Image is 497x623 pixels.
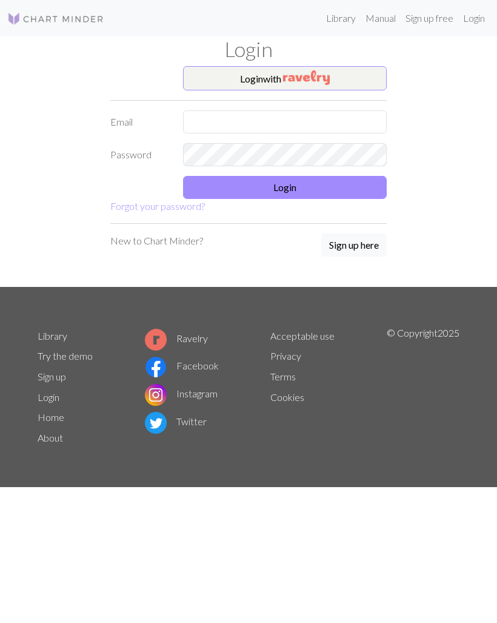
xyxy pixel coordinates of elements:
img: Instagram logo [145,384,167,406]
a: Sign up free [401,6,458,30]
a: Try the demo [38,350,93,362]
img: Ravelry logo [145,329,167,351]
a: Sign up here [321,234,387,258]
a: Terms [270,371,296,382]
a: Twitter [145,416,207,427]
a: Library [38,330,67,342]
a: Login [38,391,59,403]
a: Acceptable use [270,330,335,342]
button: Login [183,176,387,199]
img: Logo [7,12,104,26]
button: Sign up here [321,234,387,257]
a: Forgot your password? [110,200,205,212]
a: Home [38,411,64,423]
img: Twitter logo [145,412,167,434]
a: Login [458,6,490,30]
img: Facebook logo [145,356,167,378]
a: Manual [361,6,401,30]
a: Instagram [145,388,218,399]
a: About [38,432,63,443]
a: Ravelry [145,332,208,344]
p: New to Chart Minder? [110,234,203,248]
a: Privacy [270,350,301,362]
h1: Login [30,36,467,61]
a: Facebook [145,360,219,371]
label: Email [103,110,176,133]
img: Ravelry [283,70,330,85]
a: Library [321,6,361,30]
p: © Copyright 2025 [387,326,459,448]
button: Loginwith [183,66,387,90]
a: Sign up [38,371,66,382]
a: Cookies [270,391,304,403]
label: Password [103,143,176,166]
